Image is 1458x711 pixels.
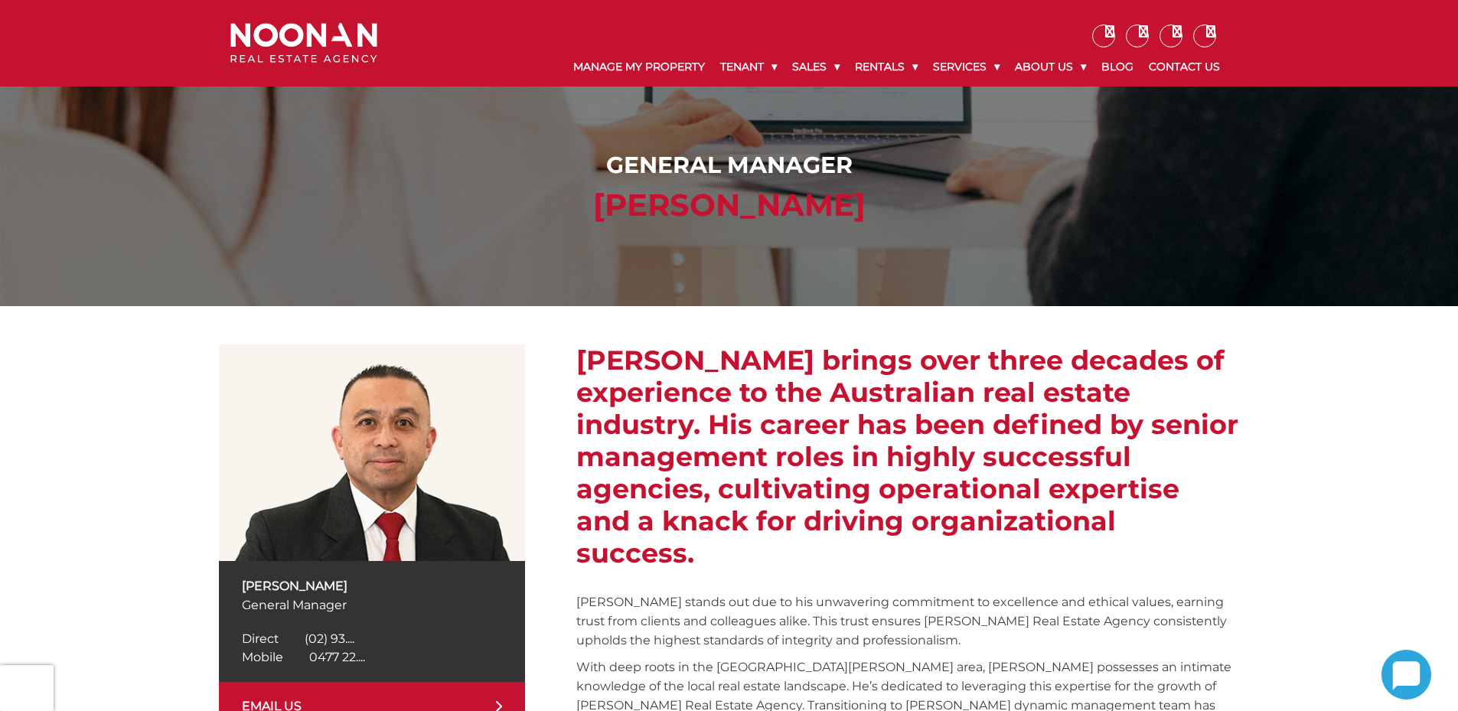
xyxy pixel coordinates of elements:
p: [PERSON_NAME] stands out due to his unwavering commitment to excellence and ethical values, earni... [576,592,1239,650]
span: Mobile [242,650,283,664]
h2: [PERSON_NAME] [234,187,1224,223]
span: (02) 93.... [305,631,354,646]
p: [PERSON_NAME] [242,576,502,595]
a: Click to reveal phone number [242,650,365,664]
img: Noonan Real Estate Agency [230,23,377,64]
a: Click to reveal phone number [242,631,354,646]
a: Sales [784,47,847,86]
a: Blog [1094,47,1141,86]
h2: [PERSON_NAME] brings over three decades of experience to the Australian real estate industry. His... [576,344,1239,569]
a: About Us [1007,47,1094,86]
span: 0477 22.... [309,650,365,664]
a: Rentals [847,47,925,86]
a: Services [925,47,1007,86]
a: Manage My Property [566,47,713,86]
a: Tenant [713,47,784,86]
img: Martin Reyes [219,344,525,561]
h1: General Manager [234,152,1224,179]
span: Direct [242,631,279,646]
a: Contact Us [1141,47,1228,86]
p: General Manager [242,595,502,615]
